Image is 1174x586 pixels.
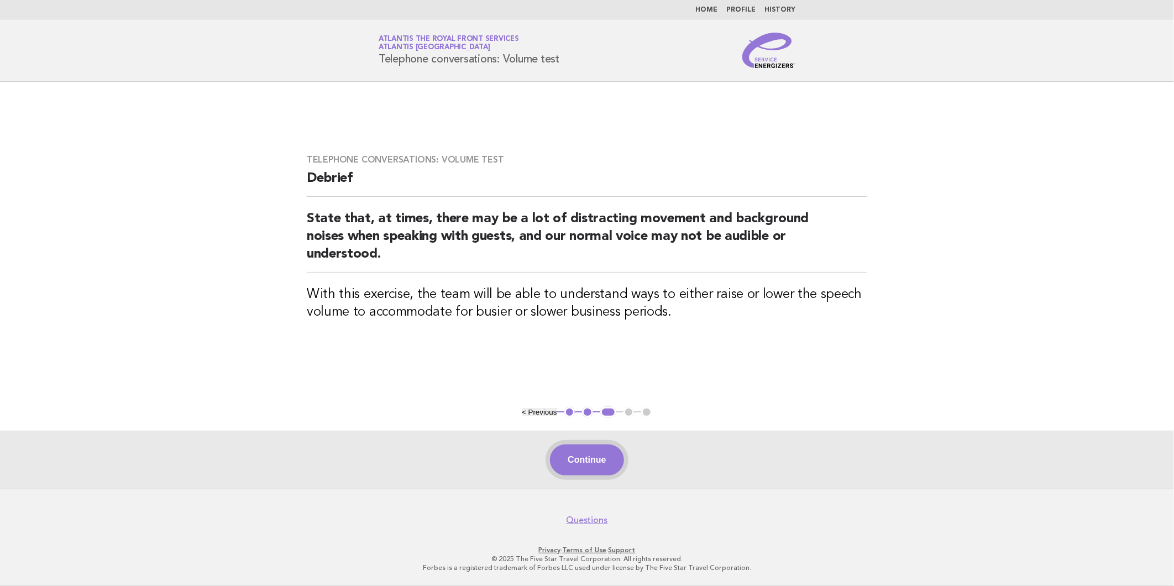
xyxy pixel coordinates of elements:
button: 1 [564,407,575,418]
a: Terms of Use [563,546,607,554]
a: Questions [567,515,608,526]
a: Profile [726,7,756,13]
a: Atlantis The Royal Front ServicesAtlantis [GEOGRAPHIC_DATA] [379,35,519,51]
h3: Telephone conversations: Volume test [307,154,867,165]
h3: With this exercise, the team will be able to understand ways to either raise or lower the speech ... [307,286,867,321]
span: Atlantis [GEOGRAPHIC_DATA] [379,44,490,51]
a: Privacy [539,546,561,554]
p: Forbes is a registered trademark of Forbes LLC used under license by The Five Star Travel Corpora... [249,563,925,572]
a: History [764,7,795,13]
a: Home [695,7,717,13]
h2: State that, at times, there may be a lot of distracting movement and background noises when speak... [307,210,867,273]
h1: Telephone conversations: Volume test [379,36,559,65]
p: © 2025 The Five Star Travel Corporation. All rights reserved. [249,554,925,563]
p: · · [249,546,925,554]
button: 3 [600,407,616,418]
h2: Debrief [307,170,867,197]
button: 2 [582,407,593,418]
img: Service Energizers [742,33,795,68]
a: Support [609,546,636,554]
button: < Previous [522,408,557,416]
button: Continue [550,444,623,475]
